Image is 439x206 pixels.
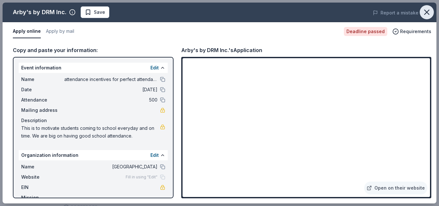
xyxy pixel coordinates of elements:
[64,86,157,94] span: [DATE]
[21,124,160,140] span: This is to motivate students coming to school everyday and on time. We are big on having good sch...
[150,64,159,72] button: Edit
[64,163,157,171] span: [GEOGRAPHIC_DATA]
[21,76,64,83] span: Name
[344,27,387,36] div: Deadline passed
[64,76,157,83] span: attendance incentives for perfect attendance or 97% goal met
[21,173,64,181] span: Website
[21,163,64,171] span: Name
[21,106,64,114] span: Mailing address
[94,8,105,16] span: Save
[21,86,64,94] span: Date
[150,151,159,159] button: Edit
[19,150,168,160] div: Organization information
[181,46,262,54] div: Arby's by DRM Inc.'s Application
[46,25,74,38] button: Apply by mail
[21,96,64,104] span: Attendance
[19,63,168,73] div: Event information
[21,184,64,191] span: EIN
[13,7,67,17] div: Arby's by DRM Inc.
[81,6,109,18] button: Save
[64,96,157,104] span: 500
[364,182,427,194] a: Open on their website
[400,28,431,35] span: Requirements
[13,46,174,54] div: Copy and paste your information:
[21,117,165,124] div: Description
[392,28,431,35] button: Requirements
[373,9,418,17] button: Report a mistake
[126,175,157,180] span: Fill in using "Edit"
[13,25,41,38] button: Apply online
